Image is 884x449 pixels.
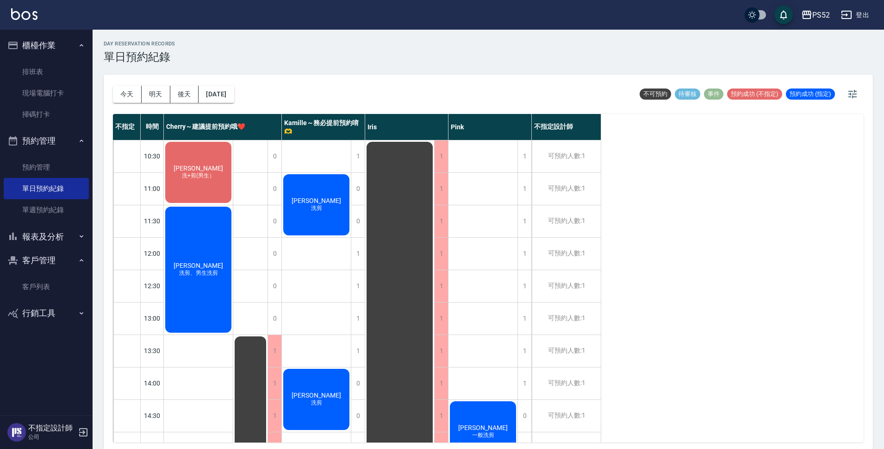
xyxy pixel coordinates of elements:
[517,367,531,399] div: 1
[351,205,365,237] div: 0
[774,6,793,24] button: save
[268,400,281,432] div: 1
[4,61,89,82] a: 排班表
[268,173,281,205] div: 0
[172,262,225,269] span: [PERSON_NAME]
[142,86,170,103] button: 明天
[28,433,75,441] p: 公司
[4,276,89,297] a: 客戶列表
[290,392,343,399] span: [PERSON_NAME]
[4,33,89,57] button: 櫃檯作業
[351,367,365,399] div: 0
[141,270,164,302] div: 12:30
[532,114,601,140] div: 不指定設計師
[434,173,448,205] div: 1
[164,114,282,140] div: Cherry～建議提前預約哦❤️
[434,303,448,335] div: 1
[104,41,175,47] h2: day Reservation records
[113,114,141,140] div: 不指定
[172,164,225,172] span: [PERSON_NAME]
[309,204,324,212] span: 洗剪
[268,335,281,367] div: 1
[727,90,782,98] span: 預約成功 (不指定)
[532,303,601,335] div: 可預約人數:1
[351,140,365,172] div: 1
[177,269,220,277] span: 洗剪、男生洗剪
[141,237,164,270] div: 12:00
[268,205,281,237] div: 0
[351,335,365,367] div: 1
[4,178,89,199] a: 單日預約紀錄
[365,114,448,140] div: Iris
[517,400,531,432] div: 0
[797,6,834,25] button: PS52
[4,104,89,125] a: 掃碼打卡
[812,9,830,21] div: PS52
[282,114,365,140] div: Kamille～務必提前預約唷🫶
[532,367,601,399] div: 可預約人數:1
[113,86,142,103] button: 今天
[704,90,723,98] span: 事件
[141,172,164,205] div: 11:00
[268,367,281,399] div: 1
[675,90,700,98] span: 待審核
[141,114,164,140] div: 時間
[28,424,75,433] h5: 不指定設計師
[4,199,89,221] a: 單週預約紀錄
[532,205,601,237] div: 可預約人數:1
[517,140,531,172] div: 1
[532,238,601,270] div: 可預約人數:1
[434,335,448,367] div: 1
[532,140,601,172] div: 可預約人數:1
[434,205,448,237] div: 1
[4,82,89,104] a: 現場電腦打卡
[141,367,164,399] div: 14:00
[351,303,365,335] div: 1
[268,270,281,302] div: 0
[532,270,601,302] div: 可預約人數:1
[170,86,199,103] button: 後天
[786,90,835,98] span: 預約成功 (指定)
[11,8,37,20] img: Logo
[180,172,217,180] span: 洗+剪(男生）
[290,197,343,204] span: [PERSON_NAME]
[517,173,531,205] div: 1
[141,205,164,237] div: 11:30
[351,270,365,302] div: 1
[517,335,531,367] div: 1
[470,431,496,439] span: 一般洗剪
[351,238,365,270] div: 1
[448,114,532,140] div: Pink
[351,400,365,432] div: 0
[640,90,671,98] span: 不可預約
[4,129,89,153] button: 預約管理
[517,238,531,270] div: 1
[268,140,281,172] div: 0
[351,173,365,205] div: 0
[141,399,164,432] div: 14:30
[434,270,448,302] div: 1
[141,140,164,172] div: 10:30
[532,173,601,205] div: 可預約人數:1
[141,335,164,367] div: 13:30
[517,270,531,302] div: 1
[532,400,601,432] div: 可預約人數:1
[199,86,234,103] button: [DATE]
[4,248,89,272] button: 客戶管理
[268,238,281,270] div: 0
[434,140,448,172] div: 1
[517,205,531,237] div: 1
[517,303,531,335] div: 1
[7,423,26,442] img: Person
[141,302,164,335] div: 13:00
[4,225,89,249] button: 報表及分析
[434,400,448,432] div: 1
[434,238,448,270] div: 1
[309,399,324,407] span: 洗剪
[434,367,448,399] div: 1
[456,424,510,431] span: [PERSON_NAME]
[4,157,89,178] a: 預約管理
[268,303,281,335] div: 0
[104,51,175,63] h3: 單日預約紀錄
[837,6,873,24] button: 登出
